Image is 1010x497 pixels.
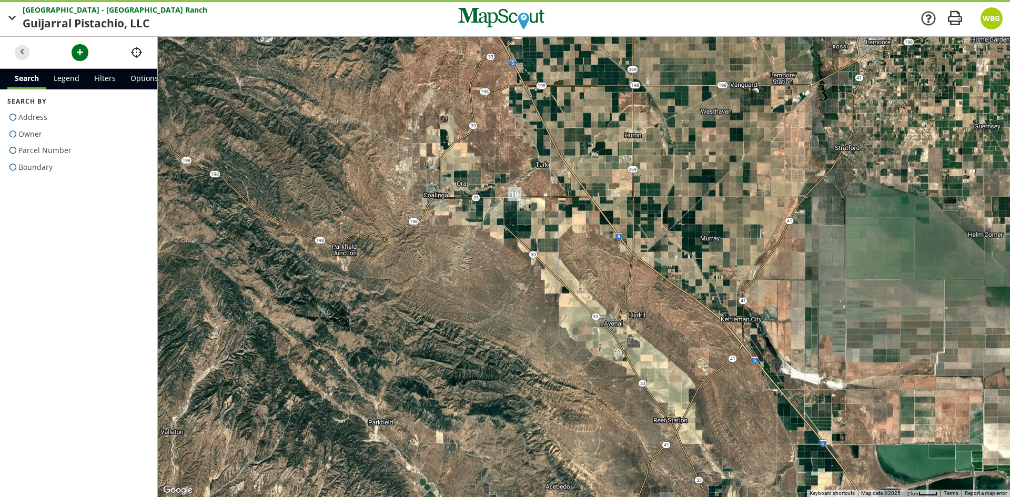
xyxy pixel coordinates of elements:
span: Owner [18,126,42,143]
span: Address [18,109,47,126]
a: Support Docs [920,10,937,27]
span: Parcel Number [18,142,72,159]
a: Terms [944,490,958,496]
a: Options [123,69,166,89]
img: Google [160,483,195,497]
div: 10 [508,187,521,201]
span: Ranch [185,4,207,15]
a: Legend [46,69,87,89]
span: Map data ©2025 [861,490,901,496]
a: Search [7,69,46,89]
img: MapScout [457,4,546,33]
span: Search By [7,97,150,106]
a: Open this area in Google Maps (opens a new window) [160,483,195,497]
button: Keyboard shortcuts [810,490,855,497]
span: [GEOGRAPHIC_DATA] - [GEOGRAPHIC_DATA] [23,4,185,15]
span: Boundary [18,159,53,176]
span: LLC [130,15,149,32]
span: Guijarral Pistachio, [23,15,130,32]
button: Map Scale: 2 km per 32 pixels [904,490,941,497]
span: 2 km [907,491,918,496]
span: WBG [983,13,1000,23]
a: Filters [87,69,123,89]
a: Report a map error [965,490,1007,496]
